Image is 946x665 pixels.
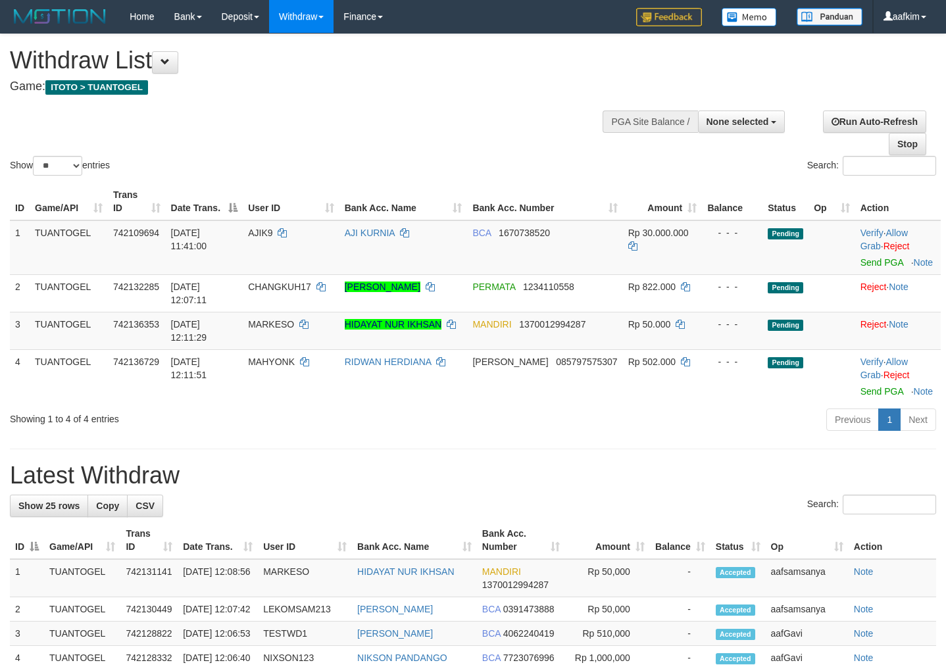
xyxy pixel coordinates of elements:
span: CHANGKUH17 [248,282,311,292]
th: Amount: activate to sort column ascending [623,183,703,220]
td: · · [855,349,941,403]
a: CSV [127,495,163,517]
img: panduan.png [797,8,862,26]
td: · [855,312,941,349]
th: ID [10,183,30,220]
a: Note [889,282,909,292]
span: [DATE] 12:07:11 [171,282,207,305]
th: Status: activate to sort column ascending [710,522,766,559]
div: - - - [707,280,757,293]
a: Copy [87,495,128,517]
span: Accepted [716,567,755,578]
td: 4 [10,349,30,403]
a: Send PGA [860,257,903,268]
a: NIKSON PANDANGO [357,653,447,663]
span: Accepted [716,653,755,664]
th: Status [762,183,809,220]
a: Note [914,386,934,397]
td: · · [855,220,941,275]
span: Pending [768,357,803,368]
td: TUANTOGEL [30,312,108,349]
span: Pending [768,228,803,239]
a: Note [914,257,934,268]
a: Send PGA [860,386,903,397]
span: [DATE] 11:41:00 [171,228,207,251]
th: Game/API: activate to sort column ascending [30,183,108,220]
th: Trans ID: activate to sort column ascending [108,183,166,220]
td: [DATE] 12:06:53 [178,622,258,646]
span: AJIK9 [248,228,272,238]
span: MAHYONK [248,357,295,367]
span: Pending [768,282,803,293]
a: RIDWAN HERDIANA [345,357,432,367]
a: 1 [878,408,901,431]
th: Bank Acc. Number: activate to sort column ascending [477,522,565,559]
span: [PERSON_NAME] [472,357,548,367]
td: - [650,597,710,622]
td: 3 [10,312,30,349]
span: BCA [482,604,501,614]
div: - - - [707,355,757,368]
a: Note [854,604,874,614]
td: 1 [10,559,44,597]
th: Date Trans.: activate to sort column descending [166,183,243,220]
th: Bank Acc. Name: activate to sort column ascending [339,183,468,220]
input: Search: [843,495,936,514]
a: AJI KURNIA [345,228,395,238]
td: TUANTOGEL [44,559,120,597]
th: Trans ID: activate to sort column ascending [120,522,178,559]
td: 2 [10,597,44,622]
span: [DATE] 12:11:51 [171,357,207,380]
span: · [860,228,908,251]
th: Date Trans.: activate to sort column ascending [178,522,258,559]
th: Balance: activate to sort column ascending [650,522,710,559]
span: CSV [136,501,155,511]
select: Showentries [33,156,82,176]
td: LEKOMSAM213 [258,597,352,622]
span: Copy 7723076996 to clipboard [503,653,555,663]
a: [PERSON_NAME] [345,282,420,292]
th: Game/API: activate to sort column ascending [44,522,120,559]
a: Note [854,653,874,663]
span: Accepted [716,629,755,640]
span: BCA [482,628,501,639]
h1: Withdraw List [10,47,618,74]
a: Verify [860,228,884,238]
span: Rp 502.000 [628,357,676,367]
td: 742128822 [120,622,178,646]
span: MANDIRI [482,566,521,577]
span: Show 25 rows [18,501,80,511]
a: Previous [826,408,879,431]
td: TESTWD1 [258,622,352,646]
td: [DATE] 12:07:42 [178,597,258,622]
label: Search: [807,495,936,514]
span: MARKESO [248,319,294,330]
th: ID: activate to sort column descending [10,522,44,559]
span: Copy 1670738520 to clipboard [499,228,550,238]
td: Rp 50,000 [565,559,650,597]
span: Copy [96,501,119,511]
span: None selected [707,116,769,127]
h1: Latest Withdraw [10,462,936,489]
span: · [860,357,908,380]
a: [PERSON_NAME] [357,628,433,639]
a: HIDAYAT NUR IKHSAN [345,319,442,330]
span: BCA [482,653,501,663]
td: TUANTOGEL [44,622,120,646]
button: None selected [698,111,785,133]
th: Bank Acc. Number: activate to sort column ascending [467,183,622,220]
th: User ID: activate to sort column ascending [258,522,352,559]
td: 742130449 [120,597,178,622]
td: 742131141 [120,559,178,597]
span: 742132285 [113,282,159,292]
td: TUANTOGEL [30,349,108,403]
a: Run Auto-Refresh [823,111,926,133]
a: Note [854,628,874,639]
span: Rp 822.000 [628,282,676,292]
a: HIDAYAT NUR IKHSAN [357,566,455,577]
span: Accepted [716,604,755,616]
td: TUANTOGEL [30,220,108,275]
a: Note [854,566,874,577]
div: Showing 1 to 4 of 4 entries [10,407,384,426]
span: ITOTO > TUANTOGEL [45,80,148,95]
